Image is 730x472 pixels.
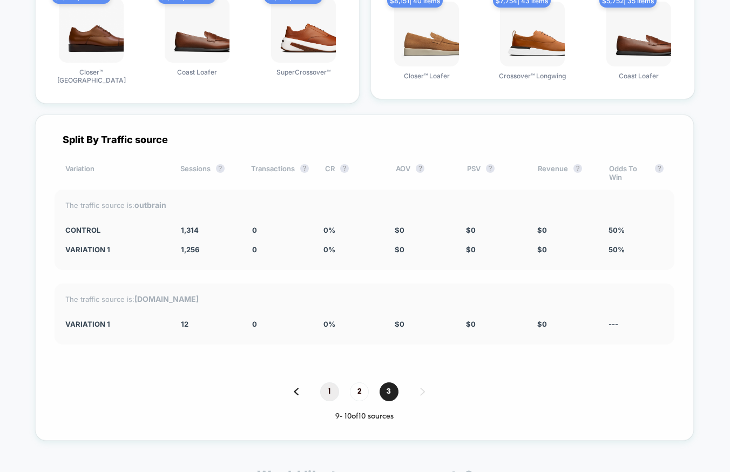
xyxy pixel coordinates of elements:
[251,164,309,181] div: Transactions
[537,226,547,234] span: $ 0
[181,245,199,254] span: 1,256
[499,72,566,80] span: Crossover™ Longwing
[216,164,225,173] button: ?
[323,226,335,234] span: 0 %
[55,412,674,421] div: 9 - 10 of 10 sources
[65,320,165,328] div: Variation 1
[340,164,349,173] button: ?
[134,200,166,210] strong: outbrain
[181,226,199,234] span: 1,314
[181,320,188,328] span: 12
[537,320,547,328] span: $ 0
[134,294,199,304] strong: [DOMAIN_NAME]
[252,226,257,234] span: 0
[177,68,217,76] span: Coast Loafer
[609,245,664,254] div: 50%
[500,2,565,66] img: produt
[300,164,309,173] button: ?
[320,382,339,401] span: 1
[65,164,164,181] div: Variation
[276,68,330,76] span: SuperCrossover™
[404,72,450,80] span: Closer™ Loafer
[609,226,664,234] div: 50%
[606,2,671,66] img: produt
[65,245,165,254] div: Variation 1
[537,245,547,254] span: $ 0
[350,382,369,401] span: 2
[294,388,299,395] img: pagination back
[416,164,424,173] button: ?
[252,320,257,328] span: 0
[65,294,664,304] div: The traffic source is:
[55,134,674,145] div: Split By Traffic source
[51,68,132,84] span: Closer™ [GEOGRAPHIC_DATA]
[323,320,335,328] span: 0 %
[394,2,459,66] img: produt
[538,164,592,181] div: Revenue
[655,164,664,173] button: ?
[619,72,659,80] span: Coast Loafer
[180,164,235,181] div: Sessions
[65,200,664,210] div: The traffic source is:
[380,382,398,401] span: 3
[252,245,257,254] span: 0
[395,320,404,328] span: $ 0
[467,164,522,181] div: PSV
[609,320,664,328] div: ---
[396,164,450,181] div: AOV
[65,226,165,234] div: CONTROL
[325,164,380,181] div: CR
[395,226,404,234] span: $ 0
[466,245,476,254] span: $ 0
[573,164,582,173] button: ?
[466,320,476,328] span: $ 0
[486,164,495,173] button: ?
[466,226,476,234] span: $ 0
[323,245,335,254] span: 0 %
[395,245,404,254] span: $ 0
[609,164,664,181] div: Odds To Win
